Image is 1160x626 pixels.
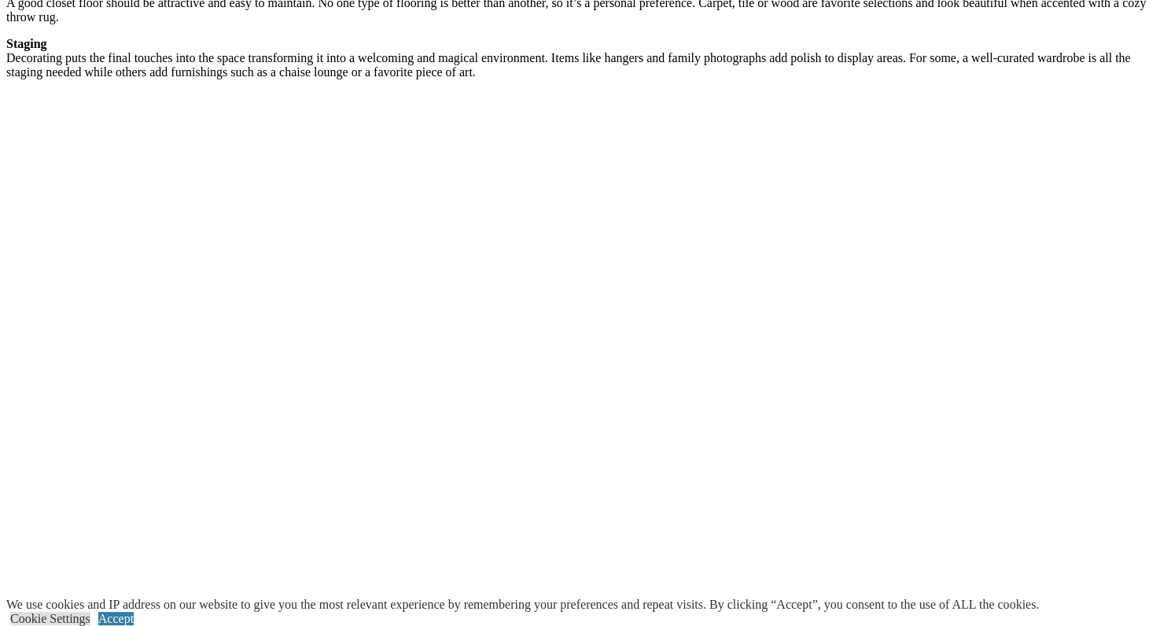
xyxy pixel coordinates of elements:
[98,612,134,625] a: Accept
[6,598,1039,612] div: We use cookies and IP address on our website to give you the most relevant experience by remember...
[6,37,1154,79] p: Decorating puts the final touches into the space transforming it into a welcoming and magical env...
[10,612,90,625] a: Cookie Settings
[6,37,47,50] strong: Staging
